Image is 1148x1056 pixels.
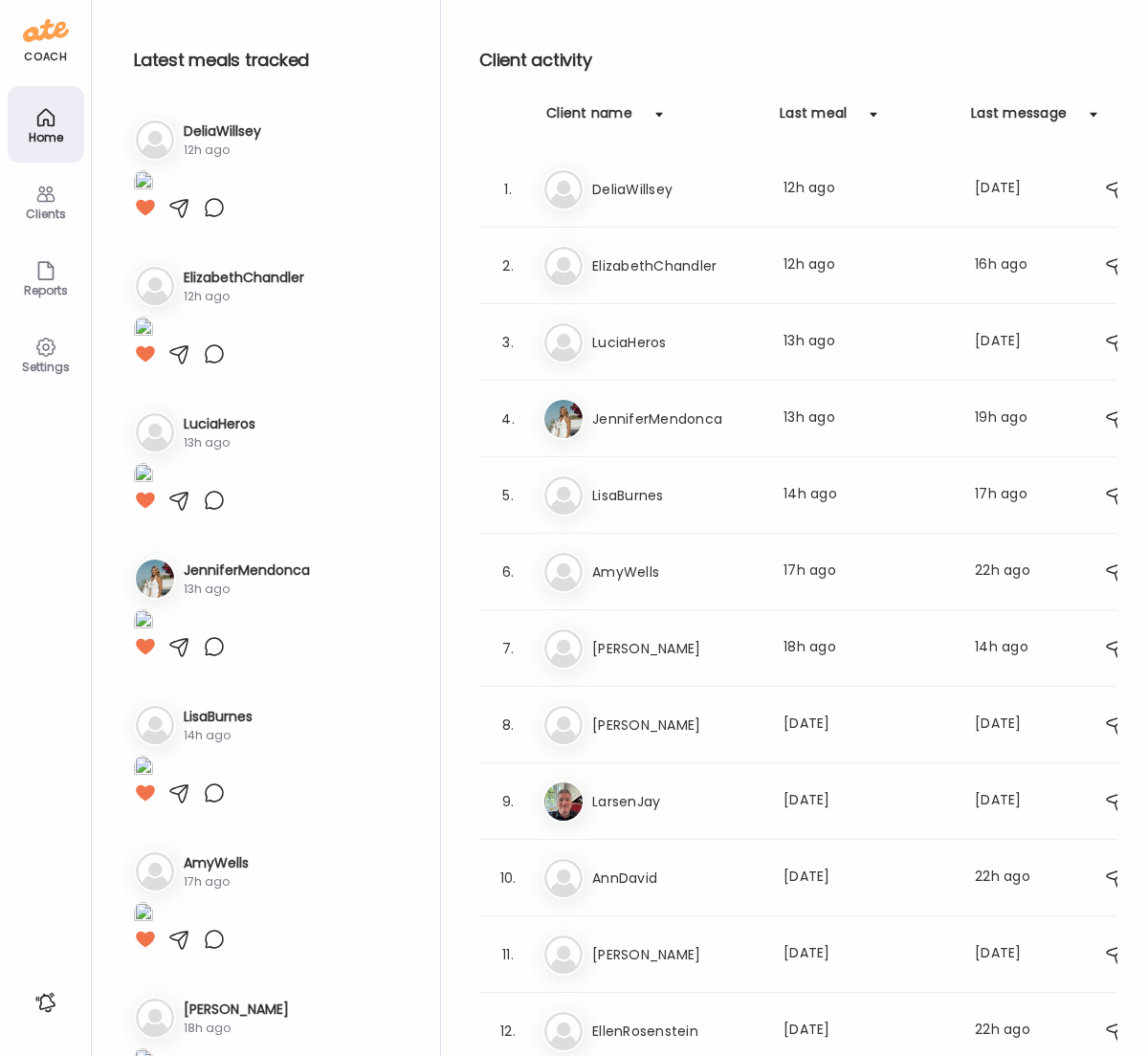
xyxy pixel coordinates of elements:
img: bg-avatar-default.svg [136,852,174,891]
img: bg-avatar-default.svg [136,121,174,159]
div: [DATE] [784,714,952,737]
div: 12h ago [184,142,261,159]
h3: AnnDavid [592,867,761,890]
img: bg-avatar-default.svg [136,267,174,305]
img: images%2FGHdhXm9jJtNQdLs9r9pbhWu10OF2%2FlISCD1tfrzpB2cDzQm6r%2FhV6UwDDcsA0xGkh9CfUn_1080 [134,170,153,196]
img: images%2FhTWL1UBjihWZBvuxS4CFXhMyrrr1%2F1Rn8g5kDiE6bWdo8ctpq%2F5teFrZXnDZVT1QpeG4nt_1080 [134,609,153,635]
div: 6. [497,561,519,583]
img: bg-avatar-default.svg [136,413,174,451]
div: Home [11,131,80,143]
div: 12. [497,1020,519,1043]
div: [DATE] [975,714,1049,737]
div: 3. [497,331,519,354]
div: 4. [497,407,519,430]
img: bg-avatar-default.svg [544,476,583,515]
h3: EllenRosenstein [592,1020,761,1043]
div: [DATE] [784,943,952,966]
div: 13h ago [784,407,952,430]
div: [DATE] [784,1020,952,1043]
div: 13h ago [184,434,255,451]
div: Client name [546,103,632,134]
img: bg-avatar-default.svg [544,706,583,744]
img: avatars%2FpQclOzuQ2uUyIuBETuyLXmhsmXz1 [544,782,583,821]
h2: Latest meals tracked [134,46,409,75]
div: 12h ago [184,288,304,305]
img: bg-avatar-default.svg [136,706,174,744]
img: bg-avatar-default.svg [544,629,583,668]
div: 12h ago [784,178,952,201]
img: bg-avatar-default.svg [544,935,583,974]
h3: AmyWells [592,561,761,583]
h3: AmyWells [184,853,249,873]
div: 5. [497,484,519,507]
img: bg-avatar-default.svg [544,247,583,285]
div: Last meal [780,103,847,134]
img: bg-avatar-default.svg [544,859,583,897]
h3: ElizabethChandler [592,254,761,277]
img: images%2F14YwdST0zVTSBa9Pc02PT7cAhhp2%2FEfNGE4uM6lgawHw40Foe%2FFJ9SXkhLiPlNSld0sOLF_1080 [134,756,153,781]
h3: JenniferMendonca [184,561,310,581]
div: Reports [11,284,80,297]
img: ate [23,15,69,46]
img: images%2F1qYfsqsWO6WAqm9xosSfiY0Hazg1%2FNA4kxti5hksbseJIavCx%2F5mDAN62IkIXxli6TLmfw_1080 [134,463,153,489]
div: 18h ago [184,1020,289,1037]
div: [DATE] [975,943,1049,966]
div: 12h ago [784,254,952,277]
div: 19h ago [975,407,1049,430]
img: bg-avatar-default.svg [544,323,583,362]
div: 9. [497,790,519,813]
h3: LarsenJay [592,790,761,813]
img: bg-avatar-default.svg [136,999,174,1037]
h3: DeliaWillsey [184,121,261,142]
div: 13h ago [784,331,952,354]
div: 22h ago [975,561,1049,583]
h3: [PERSON_NAME] [592,637,761,660]
img: images%2FVeJUmU9xL5OtfHQnXXq9YpklFl83%2FxgTNFBJsCrvRxu9pKvOg%2F5ZHM9PA6k9YCUOpOxIyU_1080 [134,902,153,928]
img: images%2FLmewejLqqxYGdaZecVheXEEv6Df2%2FtiaiZr1B6i4gRnPZda03%2FyUFhFS3pyk0ch9g8shDJ_1080 [134,317,153,342]
img: avatars%2FhTWL1UBjihWZBvuxS4CFXhMyrrr1 [544,400,583,438]
div: Clients [11,208,80,220]
div: 7. [497,637,519,660]
div: 10. [497,867,519,890]
h3: LisaBurnes [592,484,761,507]
h3: [PERSON_NAME] [592,714,761,737]
div: 22h ago [975,867,1049,890]
h3: LuciaHeros [592,331,761,354]
div: 22h ago [975,1020,1049,1043]
div: [DATE] [975,178,1049,201]
h3: LisaBurnes [184,707,253,727]
div: 16h ago [975,254,1049,277]
div: 14h ago [184,727,253,744]
div: 11. [497,943,519,966]
h2: Client activity [479,46,1139,75]
div: 1. [497,178,519,201]
img: bg-avatar-default.svg [544,1012,583,1050]
div: Last message [971,103,1067,134]
div: 17h ago [784,561,952,583]
div: 17h ago [975,484,1049,507]
div: 14h ago [784,484,952,507]
h3: LuciaHeros [184,414,255,434]
div: 8. [497,714,519,737]
h3: [PERSON_NAME] [592,943,761,966]
h3: [PERSON_NAME] [184,1000,289,1020]
div: 18h ago [784,637,952,660]
div: coach [24,49,67,65]
div: Settings [11,361,80,373]
img: bg-avatar-default.svg [544,170,583,209]
h3: JenniferMendonca [592,407,761,430]
div: [DATE] [784,867,952,890]
div: 17h ago [184,873,249,891]
div: 13h ago [184,581,310,598]
h3: ElizabethChandler [184,268,304,288]
div: [DATE] [784,790,952,813]
h3: DeliaWillsey [592,178,761,201]
div: [DATE] [975,331,1049,354]
img: avatars%2FhTWL1UBjihWZBvuxS4CFXhMyrrr1 [136,560,174,598]
div: 2. [497,254,519,277]
img: bg-avatar-default.svg [544,553,583,591]
div: [DATE] [975,790,1049,813]
div: 14h ago [975,637,1049,660]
